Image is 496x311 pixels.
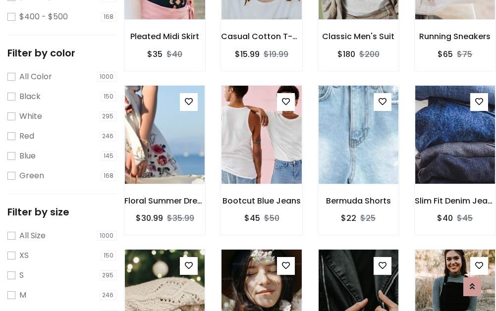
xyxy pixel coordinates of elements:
[166,49,182,60] del: $40
[124,32,205,41] h6: Pleated Midi Skirt
[318,32,399,41] h6: Classic Men's Suit
[101,171,117,181] span: 168
[235,50,260,59] h6: $15.99
[457,212,473,224] del: $45
[318,196,399,206] h6: Bermuda Shorts
[337,50,355,59] h6: $180
[19,289,26,301] label: M
[19,170,44,182] label: Green
[19,91,41,103] label: Black
[100,290,117,300] span: 246
[19,11,68,23] label: $400 - $500
[264,212,279,224] del: $50
[7,206,116,218] h5: Filter by size
[101,251,117,260] span: 150
[19,110,42,122] label: White
[221,32,302,41] h6: Casual Cotton T-Shirt
[100,131,117,141] span: 246
[19,269,24,281] label: S
[101,92,117,102] span: 150
[438,50,453,59] h6: $65
[341,213,356,223] h6: $22
[415,196,496,206] h6: Slim Fit Denim Jeans
[221,196,302,206] h6: Bootcut Blue Jeans
[167,212,194,224] del: $35.99
[19,130,34,142] label: Red
[101,151,117,161] span: 145
[19,150,36,162] label: Blue
[97,231,117,241] span: 1000
[19,250,29,261] label: XS
[415,32,496,41] h6: Running Sneakers
[124,196,205,206] h6: Floral Summer Dress
[264,49,288,60] del: $19.99
[7,47,116,59] h5: Filter by color
[19,230,46,242] label: All Size
[244,213,260,223] h6: $45
[437,213,453,223] h6: $40
[457,49,472,60] del: $75
[360,212,376,224] del: $25
[136,213,163,223] h6: $30.99
[101,12,117,22] span: 168
[147,50,163,59] h6: $35
[97,72,117,82] span: 1000
[19,71,52,83] label: All Color
[100,111,117,121] span: 295
[359,49,380,60] del: $200
[100,270,117,280] span: 295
